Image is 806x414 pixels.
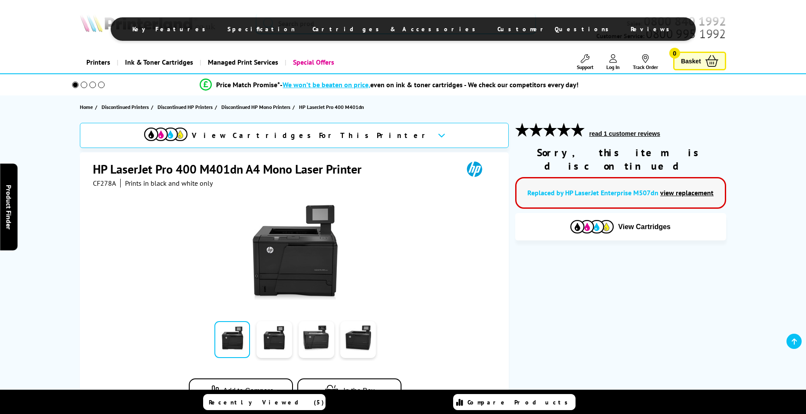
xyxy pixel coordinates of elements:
[93,179,116,187] span: CF278A
[673,52,726,70] a: Basket 0
[200,51,285,73] a: Managed Print Services
[527,188,658,197] a: Replaced by HP LaserJet Enterprise M507dn
[125,51,193,73] span: Ink & Toner Cartridges
[80,102,95,112] a: Home
[209,398,324,406] span: Recently Viewed (5)
[522,220,720,234] button: View Cartridges
[4,185,13,230] span: Product Finder
[132,25,210,33] span: Key Features
[280,80,579,89] div: - even on ink & toner cartridges - We check our competitors every day!
[285,51,341,73] a: Special Offers
[80,51,117,73] a: Printers
[221,102,293,112] a: Discontinued HP Mono Printers
[631,25,674,33] span: Reviews
[606,64,620,70] span: Log In
[454,161,494,177] img: HP
[60,77,719,92] li: modal_Promise
[117,51,200,73] a: Ink & Toner Cartridges
[606,54,620,70] a: Log In
[102,102,149,112] span: Discontinued Printers
[577,54,593,70] a: Support
[343,387,375,395] span: In the Box
[102,102,151,112] a: Discontinued Printers
[247,205,343,300] img: HP LaserJet Pro 400 M401dn
[453,394,576,410] a: Compare Products
[283,80,370,89] span: We won’t be beaten on price,
[80,102,93,112] span: Home
[158,102,215,112] a: Discontinued HP Printers
[587,130,663,138] button: read 1 customer reviews
[223,387,274,395] span: Add to Compare
[125,179,213,187] i: Prints in black and white only
[681,55,701,67] span: Basket
[467,398,572,406] span: Compare Products
[497,25,613,33] span: Customer Questions
[221,102,290,112] span: Discontinued HP Mono Printers
[203,394,326,410] a: Recently Viewed (5)
[144,128,188,141] img: View Cartridges
[299,102,364,112] span: HP LaserJet Pro 400 M401dn
[313,25,480,33] span: Cartridges & Accessories
[297,378,401,403] button: In the Box
[189,378,293,403] button: Add to Compare
[633,54,658,70] a: Track Order
[299,102,366,112] a: HP LaserJet Pro 400 M401dn
[93,161,370,177] h1: HP LaserJet Pro 400 M401dn A4 Mono Laser Printer
[669,48,680,59] span: 0
[192,131,431,140] span: View Cartridges For This Printer
[570,220,614,233] img: Cartridges
[618,223,671,231] span: View Cartridges
[660,188,714,197] a: view replacement
[227,25,295,33] span: Specification
[158,102,213,112] span: Discontinued HP Printers
[216,80,280,89] span: Price Match Promise*
[515,146,726,173] div: Sorry, this item is discontinued
[577,64,593,70] span: Support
